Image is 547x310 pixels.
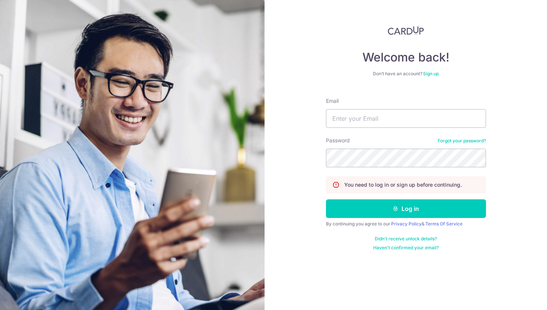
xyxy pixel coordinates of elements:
button: Log in [326,199,486,218]
a: Terms Of Service [425,221,463,227]
a: Haven't confirmed your email? [373,245,439,251]
div: By continuing you agree to our & [326,221,486,227]
label: Email [326,97,339,105]
a: Privacy Policy [391,221,422,227]
input: Enter your Email [326,109,486,128]
img: CardUp Logo [388,26,424,35]
p: You need to log in or sign up before continuing. [344,181,462,189]
a: Forgot your password? [438,138,486,144]
label: Password [326,137,350,144]
a: Sign up [423,71,439,76]
a: Didn't receive unlock details? [375,236,437,242]
h4: Welcome back! [326,50,486,65]
div: Don’t have an account? [326,71,486,77]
